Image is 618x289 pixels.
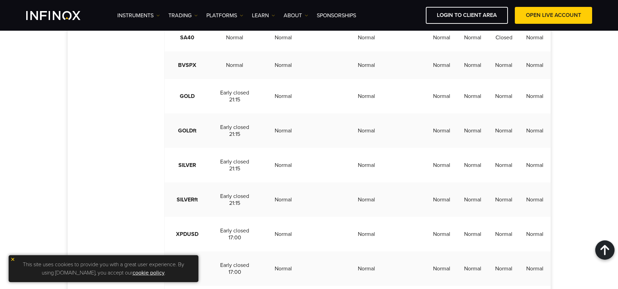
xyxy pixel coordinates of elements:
a: cookie policy [133,269,165,276]
td: Normal [260,51,307,79]
td: Normal [260,24,307,51]
td: Normal [426,79,457,113]
td: XPTUSD [165,251,210,286]
td: Normal [307,251,426,286]
td: Normal [519,51,550,79]
td: Closed [488,24,519,51]
td: Normal [307,217,426,251]
td: Normal [457,113,488,148]
td: Normal [457,24,488,51]
a: LOGIN TO CLIENT AREA [426,7,508,24]
td: Normal [519,251,550,286]
td: Normal [457,79,488,113]
td: Normal [260,182,307,217]
td: Normal [457,251,488,286]
td: Normal [488,51,519,79]
td: Normal [519,79,550,113]
a: INFINOX Logo [26,11,97,20]
td: Normal [307,182,426,217]
td: Normal [488,251,519,286]
td: Normal [519,217,550,251]
a: ABOUT [284,11,308,20]
td: GOLD [165,79,210,113]
td: Normal [519,113,550,148]
a: Instruments [117,11,160,20]
td: GOLDft [165,113,210,148]
td: Normal [260,148,307,182]
td: Normal [488,113,519,148]
td: Normal [307,113,426,148]
td: SILVERft [165,182,210,217]
td: Normal [426,217,457,251]
td: Normal [519,24,550,51]
td: SA40 [165,24,210,51]
td: Normal [307,24,426,51]
img: yellow close icon [10,257,15,262]
td: Normal [488,182,519,217]
td: Early closed 21:15 [210,182,260,217]
td: Normal [457,148,488,182]
td: Normal [426,148,457,182]
td: Normal [488,79,519,113]
td: Early closed 21:15 [210,79,260,113]
td: Normal [260,217,307,251]
a: PLATFORMS [206,11,243,20]
a: TRADING [168,11,198,20]
td: Early closed 17:00 [210,217,260,251]
td: Normal [519,148,550,182]
td: Normal [457,51,488,79]
td: Normal [426,182,457,217]
td: SILVER [165,148,210,182]
a: SPONSORSHIPS [317,11,356,20]
td: Normal [488,217,519,251]
td: Normal [307,51,426,79]
a: OPEN LIVE ACCOUNT [515,7,592,24]
td: Normal [260,113,307,148]
td: Normal [457,182,488,217]
td: XPDUSD [165,217,210,251]
p: This site uses cookies to provide you with a great user experience. By using [DOMAIN_NAME], you a... [12,259,195,279]
td: Early closed 17:00 [210,251,260,286]
td: Early closed 21:15 [210,113,260,148]
a: Learn [252,11,275,20]
td: Normal [260,79,307,113]
td: Normal [457,217,488,251]
td: Normal [426,24,457,51]
td: BVSPX [165,51,210,79]
td: Normal [210,24,260,51]
td: Normal [307,79,426,113]
td: Normal [260,251,307,286]
td: Normal [307,148,426,182]
td: Normal [210,51,260,79]
td: Normal [426,51,457,79]
td: Normal [519,182,550,217]
td: Normal [426,113,457,148]
td: Normal [488,148,519,182]
td: Early closed 21:15 [210,148,260,182]
td: Normal [426,251,457,286]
